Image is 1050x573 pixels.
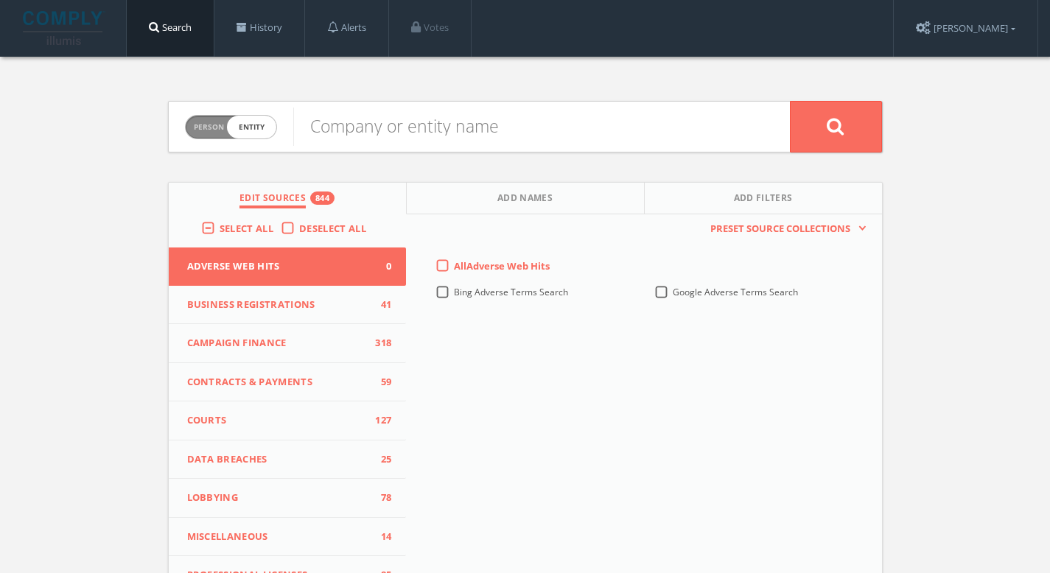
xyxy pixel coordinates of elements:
span: Preset Source Collections [703,222,858,236]
span: All Adverse Web Hits [454,259,550,273]
span: 25 [369,452,391,467]
span: Business Registrations [187,298,370,312]
span: Google Adverse Terms Search [673,286,798,298]
span: 14 [369,530,391,544]
span: 318 [369,336,391,351]
span: Add Filters [734,191,793,208]
button: Miscellaneous14 [169,518,407,557]
span: Select All [220,222,273,235]
button: Add Names [407,183,645,214]
button: Preset Source Collections [703,222,867,236]
span: Contracts & Payments [187,375,370,390]
span: Edit Sources [239,191,306,208]
button: Add Filters [645,183,882,214]
span: Bing Adverse Terms Search [454,286,568,298]
button: Data Breaches25 [169,440,407,479]
span: Person [194,122,224,133]
button: Edit Sources844 [169,183,407,214]
button: Lobbying78 [169,479,407,518]
div: 844 [310,191,335,205]
span: Campaign Finance [187,336,370,351]
span: entity [227,116,276,138]
span: 41 [369,298,391,312]
span: Courts [187,413,370,428]
button: Business Registrations41 [169,286,407,325]
img: illumis [23,11,105,45]
span: 59 [369,375,391,390]
span: 0 [369,259,391,274]
span: Add Names [497,191,553,208]
button: Courts127 [169,401,407,440]
span: 127 [369,413,391,428]
span: Deselect All [299,222,366,235]
span: 78 [369,491,391,505]
span: Lobbying [187,491,370,505]
span: Data Breaches [187,452,370,467]
button: Adverse Web Hits0 [169,247,407,286]
button: Campaign Finance318 [169,324,407,363]
span: Adverse Web Hits [187,259,370,274]
span: Miscellaneous [187,530,370,544]
button: Contracts & Payments59 [169,363,407,402]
